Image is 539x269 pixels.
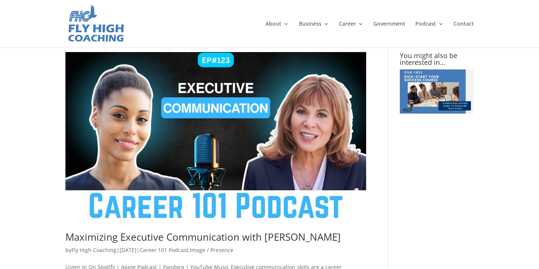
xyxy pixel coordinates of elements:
a: Podcast [415,21,444,48]
img: Maximizing Executive Communication with Laurie Schloff [65,52,366,221]
span: [DATE] [120,246,137,254]
h4: You might also be interested in… [400,52,474,69]
a: Fly High Coaching [71,246,116,254]
a: Government [373,21,405,48]
p: by | | , [65,246,366,260]
a: About [266,21,289,48]
a: Career [339,21,363,48]
img: advertisement [400,69,474,114]
img: Fly High Coaching [67,4,125,44]
a: Business [299,21,329,48]
a: Career 101 Podcast [140,246,188,254]
a: Image / Presence [190,246,233,254]
a: Maximizing Executive Communication with [PERSON_NAME] [65,230,341,244]
a: Contact [454,21,474,48]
